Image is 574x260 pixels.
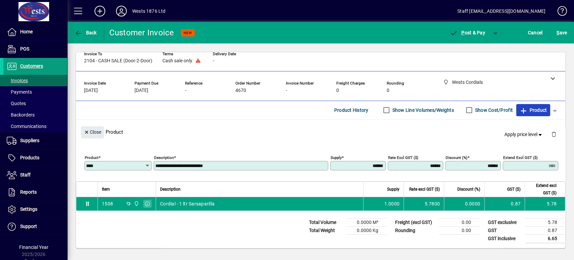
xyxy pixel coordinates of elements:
[3,98,67,109] a: Quotes
[503,155,538,160] mat-label: Extend excl GST ($)
[154,155,174,160] mat-label: Description
[447,27,489,39] button: Post & Pay
[7,78,28,83] span: Invoices
[213,58,214,64] span: -
[384,200,400,207] span: 1.0000
[525,226,565,234] td: 0.87
[84,58,152,64] span: 2104 - CASH SALE (Door-2-Door)
[109,27,174,38] div: Customer Invoice
[557,27,567,38] span: ave
[20,138,39,143] span: Suppliers
[306,226,346,234] td: Total Weight
[67,27,104,39] app-page-header-button: Back
[76,120,565,144] div: Product
[3,121,67,132] a: Communications
[20,172,31,177] span: Staff
[111,5,132,17] button: Profile
[20,29,33,34] span: Home
[162,58,192,64] span: Cash sale only
[546,131,562,137] app-page-header-button: Delete
[3,167,67,184] a: Staff
[84,88,98,93] span: [DATE]
[331,155,342,160] mat-label: Supply
[485,218,525,226] td: GST exclusive
[286,88,287,93] span: -
[444,197,484,210] td: 0.0000
[555,27,569,39] button: Save
[3,86,67,98] a: Payments
[409,186,440,193] span: Rate excl GST ($)
[20,46,29,52] span: POS
[557,30,559,35] span: S
[525,197,565,210] td: 5.78
[19,245,48,250] span: Financial Year
[3,218,67,235] a: Support
[20,206,37,212] span: Settings
[7,101,26,106] span: Quotes
[73,27,99,39] button: Back
[450,30,485,35] span: ost & Pay
[408,200,440,207] div: 5.7800
[132,6,165,17] div: Wests 1876 Ltd
[516,104,550,116] button: Product
[135,88,148,93] span: [DATE]
[3,109,67,121] a: Backorders
[461,30,464,35] span: P
[485,234,525,243] td: GST inclusive
[552,1,566,23] a: Knowledge Base
[474,107,513,113] label: Show Cost/Profit
[7,112,35,118] span: Backorders
[346,218,386,226] td: 0.0000 M³
[484,197,525,210] td: 0.87
[3,41,67,58] a: POS
[3,184,67,201] a: Reports
[507,186,521,193] span: GST ($)
[20,155,39,160] span: Products
[89,5,111,17] button: Add
[160,200,215,207] span: Cordial - 1 ltr Sarsaparilla
[546,126,562,142] button: Delete
[504,131,543,138] span: Apply price level
[457,186,480,193] span: Discount (%)
[446,155,467,160] mat-label: Discount (%)
[3,24,67,40] a: Home
[525,234,565,243] td: 6.65
[332,104,371,116] button: Product History
[3,201,67,218] a: Settings
[7,124,46,129] span: Communications
[334,105,369,116] span: Product History
[74,30,97,35] span: Back
[20,224,37,229] span: Support
[387,88,389,93] span: 0
[306,218,346,226] td: Total Volume
[79,129,106,135] app-page-header-button: Close
[132,200,140,207] span: Wests Cordials
[81,126,104,138] button: Close
[525,218,565,226] td: 5.78
[528,27,543,38] span: Cancel
[392,226,439,234] td: Rounding
[502,128,546,140] button: Apply price level
[391,107,454,113] label: Show Line Volumes/Weights
[485,226,525,234] td: GST
[185,88,186,93] span: -
[3,132,67,149] a: Suppliers
[346,226,386,234] td: 0.0000 Kg
[387,186,399,193] span: Supply
[85,155,99,160] mat-label: Product
[20,189,37,195] span: Reports
[526,27,544,39] button: Cancel
[336,88,339,93] span: 0
[7,89,32,95] span: Payments
[84,127,101,138] span: Close
[235,88,246,93] span: 4670
[529,182,557,197] span: Extend excl GST ($)
[160,186,181,193] span: Description
[457,6,545,17] div: Staff [EMAIL_ADDRESS][DOMAIN_NAME]
[20,63,43,69] span: Customers
[439,226,479,234] td: 0.00
[102,200,113,207] div: 1508
[392,218,439,226] td: Freight (excl GST)
[3,150,67,166] a: Products
[184,31,192,35] span: NEW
